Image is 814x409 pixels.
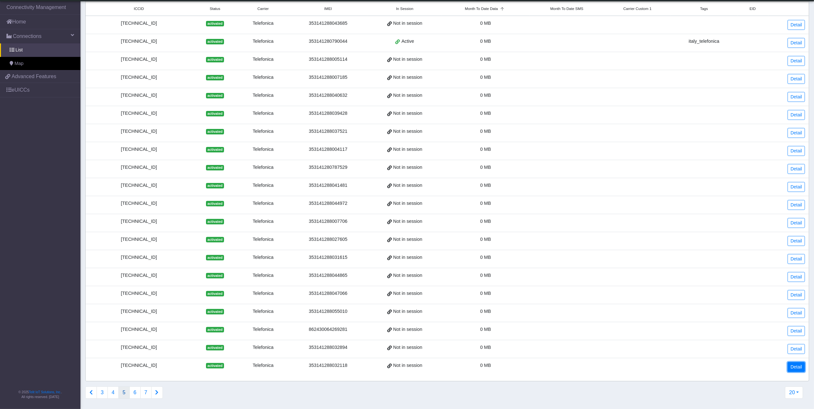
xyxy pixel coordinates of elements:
span: activated [206,237,224,242]
div: 353141288044972 [292,200,364,207]
a: Detail [788,290,805,300]
nav: Connections list navigation [85,386,163,399]
div: Telefonica [242,164,285,171]
div: 353141288027605 [292,236,364,243]
span: activated [206,39,224,44]
div: 353141288007706 [292,218,364,225]
span: 0 MB [480,39,491,44]
span: IMEI [324,6,332,12]
span: Not in session [393,236,422,243]
a: Detail [788,254,805,264]
span: activated [206,291,224,296]
div: 353141288032118 [292,362,364,369]
span: Not in session [393,128,422,135]
span: 0 MB [480,165,491,170]
span: 0 MB [480,327,491,332]
div: [TECHNICAL_ID] [89,272,188,279]
div: Telefonica [242,110,285,117]
span: activated [206,309,224,314]
span: Not in session [393,362,422,369]
span: Connections [13,32,42,40]
div: 353141288043685 [292,20,364,27]
a: Detail [788,308,805,318]
div: 353141288004117 [292,146,364,153]
div: [TECHNICAL_ID] [89,218,188,225]
span: Not in session [393,182,422,189]
div: [TECHNICAL_ID] [89,38,188,45]
a: Detail [788,272,805,282]
span: ICCID [134,6,144,12]
div: Telefonica [242,308,285,315]
span: 0 MB [480,21,491,26]
span: Not in session [393,218,422,225]
div: 353141288044865 [292,272,364,279]
span: 0 MB [480,255,491,260]
div: 353141288040632 [292,92,364,99]
span: activated [206,57,224,62]
span: 0 MB [480,111,491,116]
span: activated [206,111,224,116]
div: 862430064269281 [292,326,364,333]
div: Telefonica [242,20,285,27]
div: Telefonica [242,74,285,81]
div: 353141280790044 [292,38,364,45]
div: [TECHNICAL_ID] [89,182,188,189]
div: 353141288007185 [292,74,364,81]
a: Detail [788,200,805,210]
div: [TECHNICAL_ID] [89,128,188,135]
button: 6 [129,386,141,399]
div: Telefonica [242,344,285,351]
span: activated [206,363,224,368]
a: Detail [788,56,805,66]
div: 353141288032894 [292,344,364,351]
button: 4 [108,386,119,399]
div: 353141288005114 [292,56,364,63]
div: 353141288047066 [292,290,364,297]
span: 0 MB [480,237,491,242]
div: Telefonica [242,146,285,153]
span: Not in session [393,56,422,63]
div: [TECHNICAL_ID] [89,200,188,207]
span: 0 MB [480,183,491,188]
div: [TECHNICAL_ID] [89,164,188,171]
div: Telefonica [242,200,285,207]
span: Not in session [393,326,422,333]
div: Telefonica [242,56,285,63]
span: 0 MB [480,345,491,350]
div: Telefonica [242,362,285,369]
div: 353141288037521 [292,128,364,135]
span: activated [206,75,224,80]
div: 353141288031615 [292,254,364,261]
a: Telit IoT Solutions, Inc. [29,390,61,394]
div: [TECHNICAL_ID] [89,308,188,315]
a: Detail [788,164,805,174]
span: activated [206,183,224,188]
div: italy_telefonica [675,38,733,45]
span: Not in session [393,20,422,27]
span: Tags [700,6,708,12]
span: Not in session [393,200,422,207]
span: 0 MB [480,147,491,152]
span: Carrier [257,6,269,12]
a: Detail [788,110,805,120]
span: Not in session [393,344,422,351]
span: activated [206,165,224,170]
div: [TECHNICAL_ID] [89,146,188,153]
a: Detail [788,326,805,336]
div: [TECHNICAL_ID] [89,56,188,63]
div: 353141288041481 [292,182,364,189]
span: 0 MB [480,363,491,368]
div: Telefonica [242,128,285,135]
div: [TECHNICAL_ID] [89,74,188,81]
div: 353141288039428 [292,110,364,117]
a: Detail [788,362,805,372]
div: [TECHNICAL_ID] [89,254,188,261]
div: Telefonica [242,218,285,225]
span: Not in session [393,254,422,261]
div: Telefonica [242,92,285,99]
a: Detail [788,218,805,228]
a: Detail [788,344,805,354]
div: Telefonica [242,38,285,45]
span: activated [206,219,224,224]
div: Telefonica [242,254,285,261]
